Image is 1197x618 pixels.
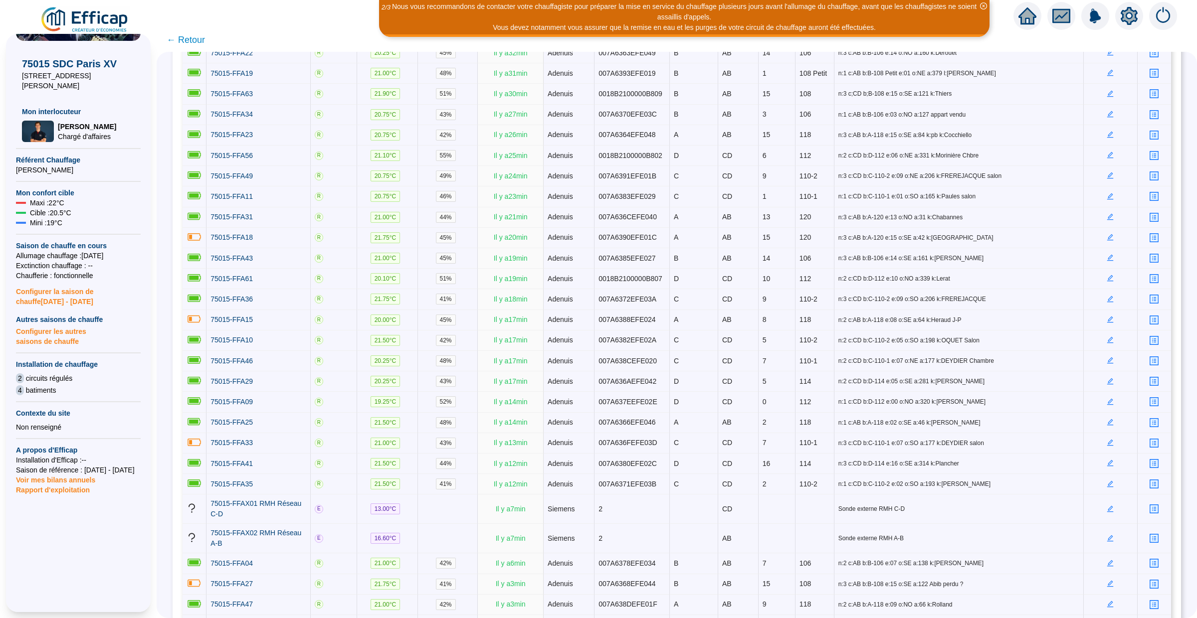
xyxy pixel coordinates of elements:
[722,254,732,262] span: AB
[210,151,253,161] a: 75015-FFA56
[436,355,456,366] span: 48 %
[1107,193,1114,200] span: edit
[16,241,141,251] span: Saison de chauffe en cours
[436,88,456,99] span: 51 %
[763,336,767,344] span: 5
[210,48,253,58] a: 75015-FFA22
[210,377,253,385] span: 75015-FFA29
[763,131,771,139] span: 15
[763,275,771,283] span: 10
[210,314,253,325] a: 75015-FFA15
[210,131,253,139] span: 75015-FFA23
[210,335,253,345] a: 75015-FFA10
[210,253,253,264] a: 75015-FFA43
[210,599,253,610] a: 75015-FFA47
[799,131,811,139] span: 118
[315,336,323,344] span: R
[30,208,71,218] span: Cible : 20.5 °C
[799,233,811,241] span: 120
[838,90,1079,98] span: n:3 c;CD b;B-108 e:15 o:SE a:121 k:Thiers
[799,69,827,77] span: 108 Petit
[1149,151,1159,160] span: profile
[544,43,595,63] td: Adenuis
[210,417,253,428] a: 75015-FFA25
[763,213,771,221] span: 13
[1107,131,1114,138] span: edit
[210,398,253,406] span: 75015-FFA09
[722,90,732,98] span: AB
[26,373,72,383] span: circuits régulés
[371,88,400,99] span: 21.90 °C
[674,192,679,200] span: C
[722,192,732,200] span: CD
[1149,233,1159,243] span: profile
[1107,152,1114,158] span: edit
[1107,49,1114,56] span: edit
[210,254,253,262] span: 75015-FFA43
[210,49,253,57] span: 75015-FFA22
[436,130,456,141] span: 42 %
[210,89,253,99] a: 75015-FFA63
[315,254,323,263] span: R
[315,49,323,57] span: R
[210,69,253,77] span: 75015-FFA19
[1149,89,1159,99] span: profile
[40,6,130,34] img: efficap energie logo
[210,232,253,243] a: 75015-FFA18
[544,105,595,125] td: Adenuis
[1107,357,1114,364] span: edit
[1107,275,1114,282] span: edit
[210,294,253,305] a: 75015-FFA36
[544,63,595,84] td: Adenuis
[1107,234,1114,241] span: edit
[494,131,528,139] span: Il y a 26 min
[722,49,732,57] span: AB
[1149,376,1159,386] span: profile
[371,130,400,141] span: 20.75 °C
[1149,68,1159,78] span: profile
[1107,90,1114,97] span: edit
[722,69,732,77] span: AB
[763,69,767,77] span: 1
[371,170,400,181] span: 20.75 °C
[315,131,323,139] span: R
[544,186,595,207] td: Adenuis
[494,110,528,118] span: Il y a 27 min
[16,314,141,324] span: Autres saisons de chauffe
[598,357,657,365] span: 007A638CEFE020
[436,68,456,79] span: 48 %
[1018,7,1036,25] span: home
[799,275,811,283] span: 112
[371,253,400,264] span: 21.00 °C
[544,228,595,248] td: Adenuis
[1107,172,1114,179] span: edit
[436,150,456,161] span: 55 %
[1107,254,1114,261] span: edit
[838,234,1079,242] span: n:3 c:AB b:A-120 e:15 o:SE a:42 k:[GEOGRAPHIC_DATA]
[763,90,771,98] span: 15
[494,90,528,98] span: Il y a 30 min
[210,480,253,488] span: 75015-FFA35
[210,110,253,118] span: 75015-FFA34
[722,357,732,365] span: CD
[1081,2,1109,30] img: alerts
[494,172,528,180] span: Il y a 24 min
[598,172,656,180] span: 007A6391EFE01B
[1149,335,1159,345] span: profile
[1107,213,1114,220] span: edit
[1149,191,1159,201] span: profile
[210,418,253,426] span: 75015-FFA25
[598,110,657,118] span: 007A6370EFE03C
[210,90,253,98] span: 75015-FFA63
[371,68,400,79] span: 21.00 °C
[58,132,116,142] span: Chargé d'affaires
[838,131,1079,139] span: n:3 c:AB b:A-118 e:15 o:SE a:84 k:pb k:Cocchiello
[838,192,1079,200] span: n:1 c:CD b:C-110-1 e:01 o:SO a:165 k:Paules salon
[1052,7,1070,25] span: fund
[210,191,253,202] a: 75015-FFA11
[598,295,656,303] span: 007A6372EFE03A
[494,192,528,200] span: Il y a 23 min
[799,192,817,200] span: 110-1
[544,351,595,371] td: Adenuis
[16,324,141,346] span: Configurer les autres saisons de chauffe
